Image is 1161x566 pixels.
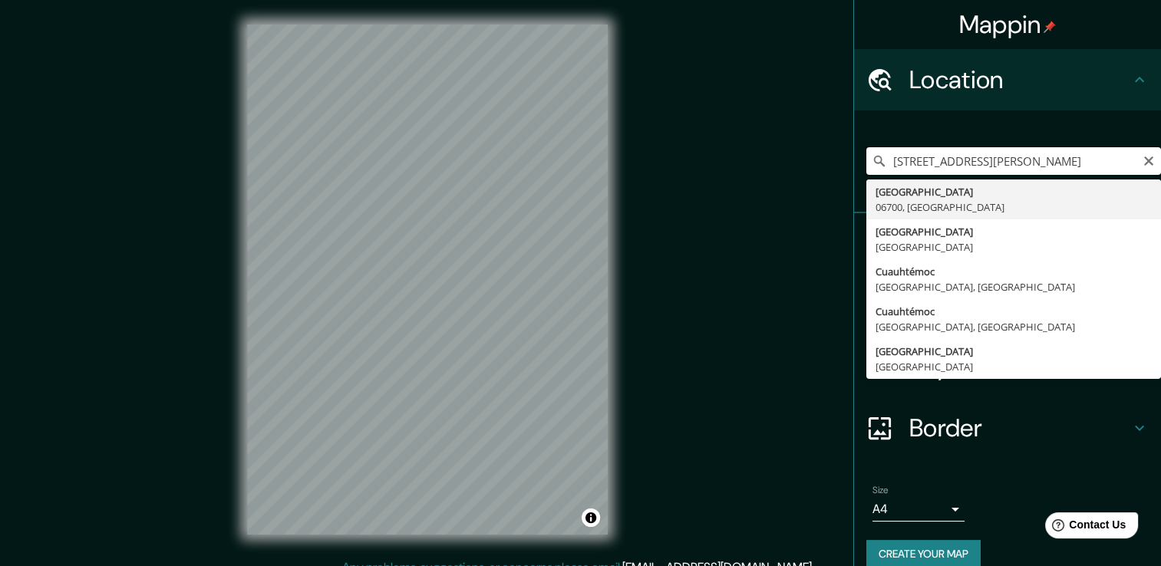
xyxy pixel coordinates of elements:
div: Layout [854,336,1161,397]
div: [GEOGRAPHIC_DATA], [GEOGRAPHIC_DATA] [876,279,1152,295]
h4: Border [909,413,1130,443]
button: Clear [1143,153,1155,167]
h4: Mappin [959,9,1057,40]
iframe: Help widget launcher [1024,506,1144,549]
label: Size [872,484,889,497]
div: [GEOGRAPHIC_DATA], [GEOGRAPHIC_DATA] [876,319,1152,334]
div: [GEOGRAPHIC_DATA] [876,184,1152,199]
div: Cuauhtémoc [876,304,1152,319]
div: 06700, [GEOGRAPHIC_DATA] [876,199,1152,215]
div: Style [854,275,1161,336]
div: A4 [872,497,965,522]
div: [GEOGRAPHIC_DATA] [876,239,1152,255]
div: [GEOGRAPHIC_DATA] [876,344,1152,359]
h4: Layout [909,351,1130,382]
h4: Location [909,64,1130,95]
div: Pins [854,213,1161,275]
div: Cuauhtémoc [876,264,1152,279]
canvas: Map [247,25,608,535]
div: Location [854,49,1161,110]
input: Pick your city or area [866,147,1161,175]
div: [GEOGRAPHIC_DATA] [876,359,1152,374]
img: pin-icon.png [1044,21,1056,33]
button: Toggle attribution [582,508,600,527]
div: Border [854,397,1161,459]
div: [GEOGRAPHIC_DATA] [876,224,1152,239]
